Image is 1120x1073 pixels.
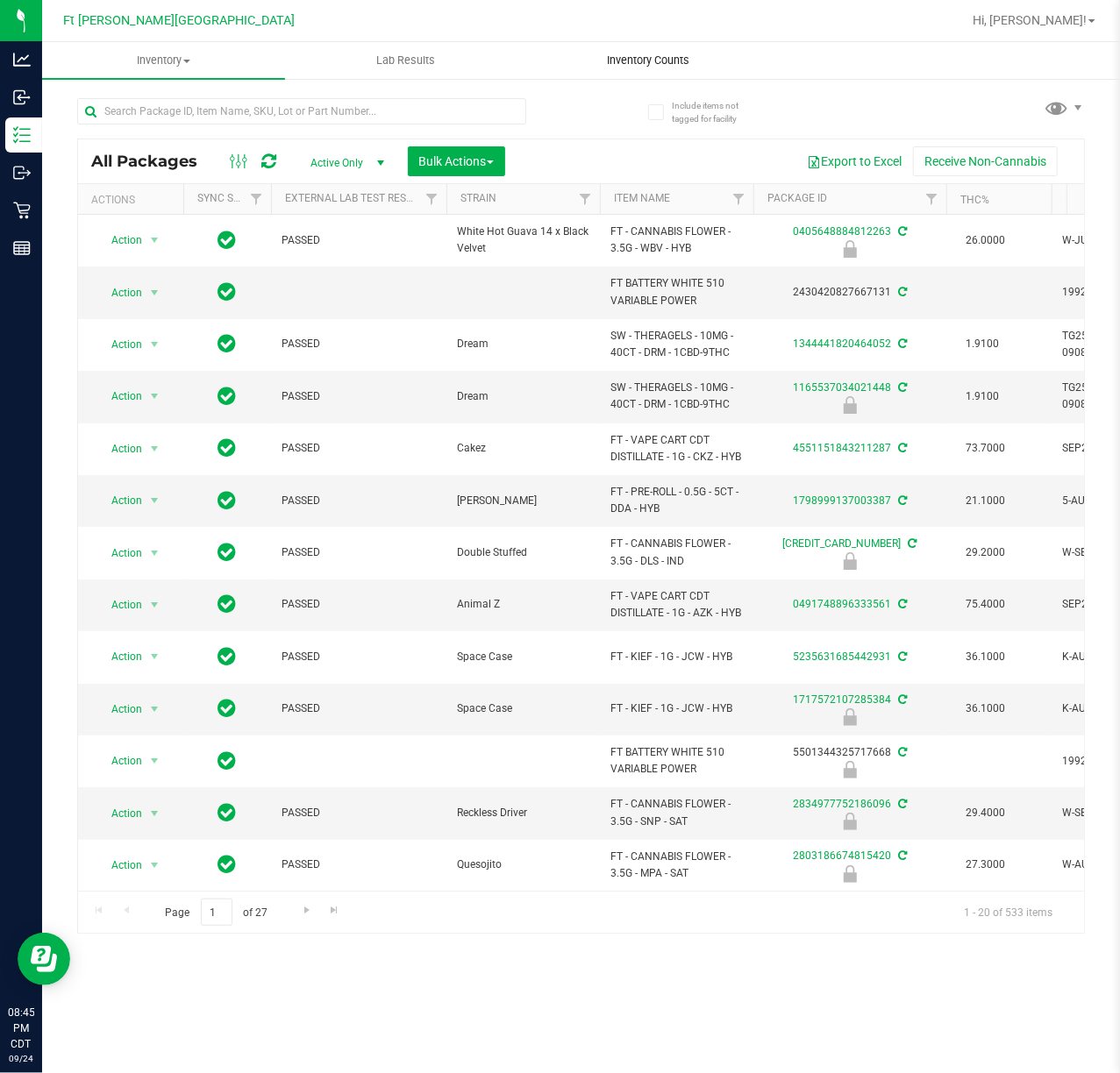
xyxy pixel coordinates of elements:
span: In Sync [218,384,237,409]
span: All Packages [91,152,215,171]
span: FT - CANNABIS FLOWER - 3.5G - SNP - SAT [610,796,743,829]
span: 26.0000 [957,228,1014,253]
inline-svg: Reports [13,239,31,257]
a: External Lab Test Result [285,192,423,204]
span: 36.1000 [957,696,1014,721]
span: Action [96,281,143,305]
span: PASSED [282,232,436,249]
div: 5501344325717668 [751,744,949,778]
a: Filter [417,184,446,214]
button: Receive Non-Cannabis [913,146,1058,176]
span: Dream [457,336,589,352]
div: Launch Hold [751,865,949,883]
span: select [144,228,166,252]
span: In Sync [218,749,237,773]
span: In Sync [218,488,237,513]
div: Launch Hold [751,813,949,830]
div: Newly Received [751,396,949,414]
span: Sync from Compliance System [906,537,917,550]
inline-svg: Outbound [13,164,31,181]
span: PASSED [282,440,436,457]
span: select [144,384,166,409]
span: 75.4000 [957,592,1014,617]
span: PASSED [282,493,436,509]
span: [PERSON_NAME] [457,493,589,509]
span: select [144,332,166,357]
span: select [144,644,166,669]
span: PASSED [282,805,436,821]
span: FT - CANNABIS FLOWER - 3.5G - WBV - HYB [610,224,743,257]
span: select [144,853,166,878]
span: Quesojito [457,856,589,873]
a: 1344441820464052 [793,338,891,350]
span: Double Stuffed [457,544,589,561]
div: Newly Received [751,761,949,778]
span: Cakez [457,440,589,457]
span: Space Case [457,700,589,717]
span: select [144,593,166,617]
span: PASSED [282,544,436,561]
span: FT - VAPE CART CDT DISTILLATE - 1G - CKZ - HYB [610,432,743,465]
p: 09/24 [8,1052,34,1065]
span: Sync from Compliance System [895,338,907,350]
a: 1165537034021448 [793,381,891,394]
span: select [144,801,166,826]
span: Action [96,749,143,773]
span: PASSED [282,856,436,873]
span: FT - CANNABIS FLOWER - 3.5G - MPA - SAT [610,849,743,882]
span: 36.1000 [957,644,1014,670]
p: 08:45 PM CDT [8,1005,34,1052]
button: Bulk Actions [408,146,505,176]
span: FT BATTERY WHITE 510 VARIABLE POWER [610,744,743,778]
span: Space Case [457,649,589,665]
span: In Sync [218,436,237,460]
span: select [144,281,166,305]
span: In Sync [218,852,237,877]
a: 2834977752186096 [793,798,891,810]
inline-svg: Retail [13,202,31,219]
span: In Sync [218,644,237,669]
span: In Sync [218,228,237,252]
span: Include items not tagged for facility [672,99,760,125]
a: Sync Status [197,192,265,204]
div: Launch Hold [751,552,949,570]
span: Lab Results [353,53,459,68]
span: select [144,437,166,461]
span: Action [96,593,143,617]
span: FT - PRE-ROLL - 0.5G - 5CT - DDA - HYB [610,484,743,517]
span: 73.7000 [957,436,1014,461]
span: Dream [457,388,589,405]
span: 29.4000 [957,800,1014,826]
span: PASSED [282,649,436,665]
a: Lab Results [285,42,528,79]
inline-svg: Analytics [13,51,31,68]
span: Bulk Actions [419,154,494,168]
span: Page of 27 [150,899,282,926]
span: Hi, [PERSON_NAME]! [973,13,1087,27]
span: FT - KIEF - 1G - JCW - HYB [610,700,743,717]
a: 2803186674815420 [793,849,891,862]
a: Package ID [767,192,827,204]
span: Action [96,801,143,826]
a: 1717572107285384 [793,693,891,706]
a: Filter [724,184,753,214]
span: Sync from Compliance System [895,442,907,454]
span: PASSED [282,388,436,405]
input: Search Package ID, Item Name, SKU, Lot or Part Number... [77,98,526,124]
a: Item Name [614,192,670,204]
a: 0405648884812263 [793,225,891,238]
span: 1.9100 [957,384,1008,409]
span: select [144,541,166,565]
span: select [144,488,166,513]
span: Action [96,437,143,461]
span: Action [96,332,143,357]
button: Export to Excel [795,146,913,176]
a: Inventory Counts [527,42,770,79]
a: Filter [242,184,271,214]
span: Action [96,488,143,513]
a: Inventory [42,42,285,79]
span: Action [96,541,143,565]
a: Strain [460,192,496,204]
input: 1 [201,899,232,926]
iframe: Resource center [18,933,70,985]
